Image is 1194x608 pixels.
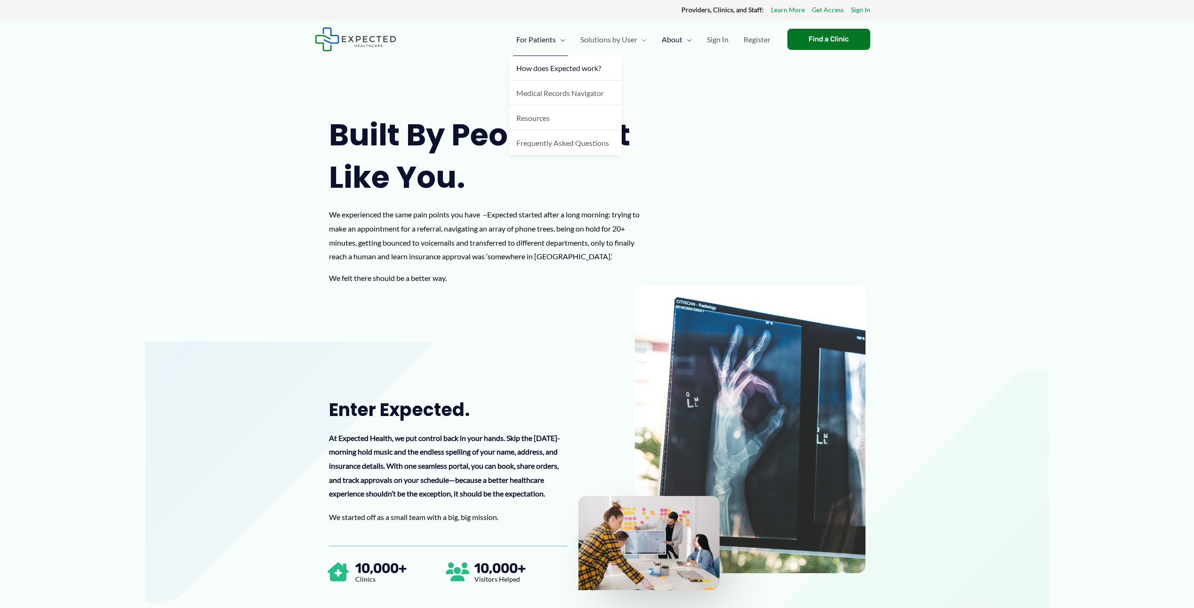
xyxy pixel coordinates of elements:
[681,6,764,14] strong: Providers, Clinics, and Staff:
[509,80,622,105] a: Medical Records Navigator
[509,23,778,56] nav: Primary Site Navigation
[637,23,647,56] span: Menu Toggle
[509,105,622,130] a: Resources
[329,510,567,524] p: We started off as a small team with a big, big mission.
[654,23,699,56] a: AboutMenu Toggle
[509,56,622,81] a: How does Expected work?
[682,23,692,56] span: Menu Toggle
[707,23,729,56] span: Sign In
[812,4,844,16] a: Get Access
[516,64,601,72] span: How does Expected work?
[771,4,805,16] a: Learn More
[516,88,604,97] span: Medical Records Navigator
[573,23,654,56] a: Solutions by UserMenu Toggle
[556,23,565,56] span: Menu Toggle
[315,27,396,51] img: Expected Healthcare Logo - side, dark font, small
[699,23,736,56] a: Sign In
[329,271,651,285] p: We felt there should be a better way.
[736,23,778,56] a: Register
[787,29,870,50] a: Find a Clinic
[509,130,622,155] a: Frequently Asked Questions
[580,23,637,56] span: Solutions by User
[329,398,567,421] h2: Enter Expected.
[329,114,651,198] h1: Built by people just like you.
[355,576,448,583] p: Clinics
[355,560,407,576] span: 10,000+
[851,4,870,16] a: Sign In
[744,23,770,56] span: Register
[474,560,526,576] span: 10,000+
[509,23,573,56] a: For PatientsMenu Toggle
[516,113,550,122] span: Resources
[329,431,567,501] p: At Expected Health, we put control back in your hands. Skip the [DATE]-morning hold music and the...
[329,208,651,264] p: We experienced the same pain points you have –
[662,23,682,56] span: About
[516,23,556,56] span: For Patients
[516,138,609,147] span: Frequently Asked Questions
[474,576,567,583] p: Visitors Helped
[635,285,865,574] img: x-ray image of a hand in the shape of ok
